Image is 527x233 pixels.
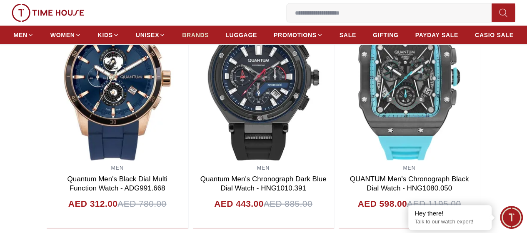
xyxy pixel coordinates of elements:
[264,197,312,210] span: AED 885.00
[117,197,166,210] span: AED 780.00
[12,4,84,22] img: ...
[357,197,407,210] h4: AED 598.00
[136,28,165,43] a: UNISEX
[350,175,469,192] a: QUANTUM Men's Chronograph Black Dial Watch - HNG1080.050
[50,31,75,39] span: WOMEN
[274,31,317,39] span: PROMOTIONS
[415,31,458,39] span: PAYDAY SALE
[214,197,263,210] h4: AED 443.00
[182,31,209,39] span: BRANDS
[67,175,167,192] a: Quantum Men's Black Dial Multi Function Watch - ADG991.668
[415,28,458,43] a: PAYDAY SALE
[14,28,34,43] a: MEN
[274,28,323,43] a: PROMOTIONS
[136,31,159,39] span: UNISEX
[200,175,327,192] a: Quantum Men's Chronograph Dark Blue Dial Watch - HNG1010.391
[257,165,270,171] a: MEN
[340,31,356,39] span: SALE
[111,165,124,171] a: MEN
[415,218,485,225] p: Talk to our watch expert!
[373,31,399,39] span: GIFTING
[50,28,81,43] a: WOMEN
[14,31,27,39] span: MEN
[98,28,119,43] a: KIDS
[415,209,485,218] div: Hey there!
[475,28,514,43] a: CASIO SALE
[98,31,113,39] span: KIDS
[68,197,117,210] h4: AED 312.00
[340,28,356,43] a: SALE
[475,31,514,39] span: CASIO SALE
[182,28,209,43] a: BRANDS
[407,197,461,210] span: AED 1195.00
[225,31,257,39] span: LUGGAGE
[373,28,399,43] a: GIFTING
[500,206,523,229] div: Chat Widget
[403,165,415,171] a: MEN
[225,28,257,43] a: LUGGAGE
